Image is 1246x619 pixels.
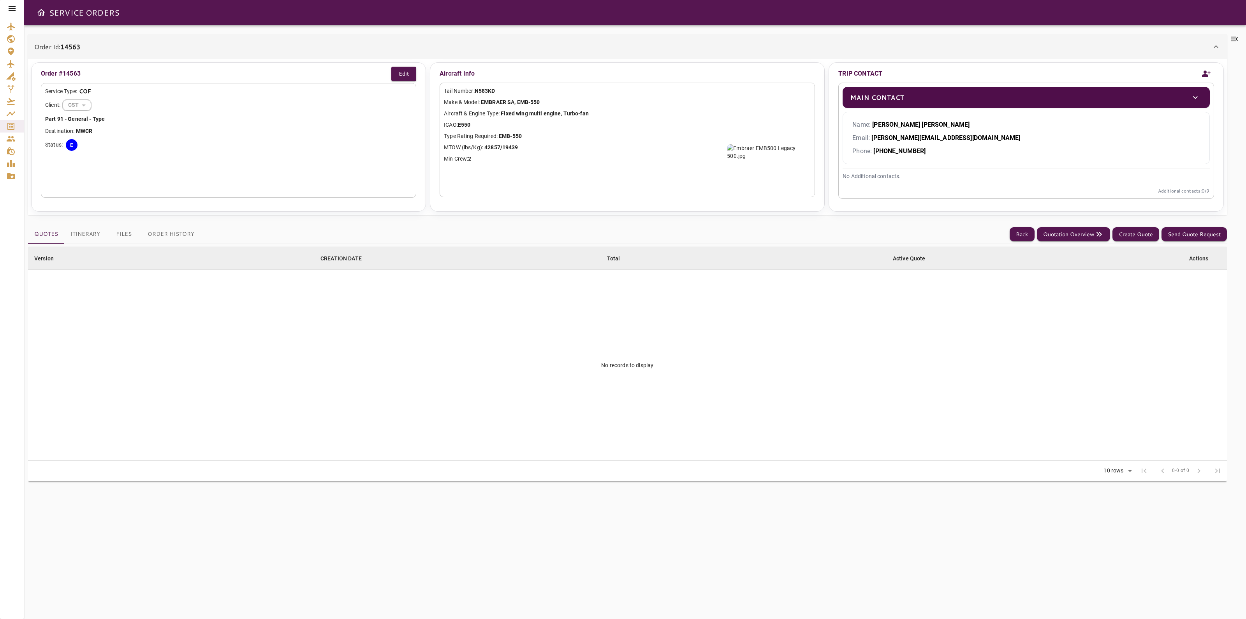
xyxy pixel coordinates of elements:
span: CREATION DATE [320,254,372,263]
button: Quotes [28,225,64,244]
p: Status: [45,141,63,149]
div: basic tabs example [28,225,201,244]
p: Aircraft & Engine Type: [444,110,811,118]
b: N583KD [475,88,495,94]
p: Destination: [45,127,412,135]
div: Main Contacttoggle [843,87,1209,108]
b: EMBRAER SA, EMB-550 [481,99,540,105]
span: Active Quote [893,254,936,263]
button: Quotation Overview [1037,227,1110,242]
td: No records to display [28,270,1227,461]
div: E [66,139,77,151]
p: Order #14563 [41,69,81,78]
div: 10 rows [1102,467,1125,474]
button: toggle [1189,91,1202,104]
p: Order Id: [34,42,80,51]
img: Embraer EMB500 Legacy 500.jpg [727,144,813,160]
div: Service Type: [45,87,412,96]
b: EMB-550 [499,133,522,139]
button: Back [1010,227,1035,242]
b: C [85,128,89,134]
p: Name: [852,120,1200,129]
button: Edit [391,67,416,81]
b: M [76,128,81,134]
div: Total [607,254,620,263]
b: [PERSON_NAME][EMAIL_ADDRESS][DOMAIN_NAME] [871,134,1020,141]
button: Itinerary [64,225,106,244]
p: TRIP CONTACT [838,69,882,78]
b: 2 [468,156,471,162]
p: Part 91 - General - Type [45,115,412,123]
b: [PERSON_NAME] [PERSON_NAME] [872,121,970,128]
b: R [89,128,92,134]
p: Email: [852,133,1200,143]
div: Active Quote [893,254,926,263]
p: Make & Model: [444,98,811,106]
p: Min Crew: [444,155,811,163]
button: Create Quote [1112,227,1159,242]
button: Send Quote Request [1162,227,1227,242]
b: E550 [458,122,471,128]
div: CREATION DATE [320,254,362,263]
p: Phone: [852,147,1200,156]
span: 0-0 of 0 [1172,467,1189,475]
span: Version [34,254,64,263]
p: MTOW (lbs/Kg): [444,143,811,152]
div: Order Id:14563 [28,59,1227,215]
button: Files [106,225,141,244]
div: Client: [45,99,412,111]
div: CST [63,95,91,115]
button: Order History [141,225,201,244]
p: Type Rating Required: [444,132,811,140]
p: Aircraft Info [440,67,815,81]
p: No Additional contacts. [843,172,1209,180]
div: Version [34,254,54,263]
span: Total [607,254,630,263]
div: 10 rows [1098,465,1135,477]
button: Add new contact [1198,65,1214,83]
div: Order Id:14563 [28,34,1227,59]
b: 14563 [60,42,80,51]
p: Tail Number: [444,87,811,95]
b: Fixed wing multi engine, Turbo-fan [501,110,588,117]
b: 42857/19439 [484,144,518,150]
button: Open drawer [33,5,49,20]
p: COF [79,87,91,96]
b: W [81,128,85,134]
p: Main Contact [850,93,904,102]
span: Previous Page [1153,462,1172,480]
h6: SERVICE ORDERS [49,6,120,19]
span: Last Page [1208,462,1227,480]
p: Additional contacts: 0 /9 [843,187,1209,195]
b: [PHONE_NUMBER] [873,147,926,155]
span: Next Page [1190,462,1208,480]
span: First Page [1135,462,1153,480]
p: ICAO: [444,121,811,129]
